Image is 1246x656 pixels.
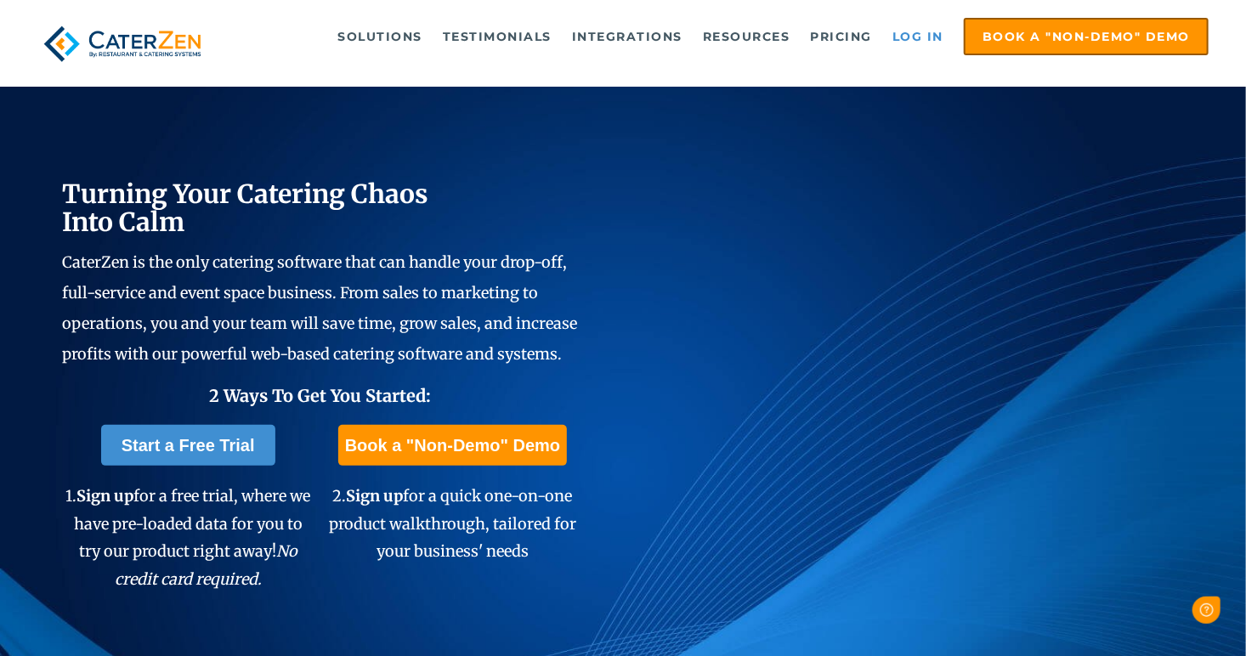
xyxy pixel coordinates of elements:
[115,541,297,588] em: No credit card required.
[338,425,567,466] a: Book a "Non-Demo" Demo
[434,20,560,54] a: Testimonials
[564,20,691,54] a: Integrations
[964,18,1209,55] a: Book a "Non-Demo" Demo
[694,20,799,54] a: Resources
[62,252,577,364] span: CaterZen is the only catering software that can handle your drop-off, full-service and event spac...
[238,18,1209,55] div: Navigation Menu
[101,425,275,466] a: Start a Free Trial
[329,486,576,561] span: 2. for a quick one-on-one product walkthrough, tailored for your business' needs
[884,20,952,54] a: Log in
[65,486,310,588] span: 1. for a free trial, where we have pre-loaded data for you to try our product right away!
[209,385,431,406] span: 2 Ways To Get You Started:
[76,486,133,506] span: Sign up
[330,20,432,54] a: Solutions
[37,18,207,70] img: caterzen
[1095,590,1227,637] iframe: Help widget launcher
[802,20,881,54] a: Pricing
[346,486,403,506] span: Sign up
[62,178,428,238] span: Turning Your Catering Chaos Into Calm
